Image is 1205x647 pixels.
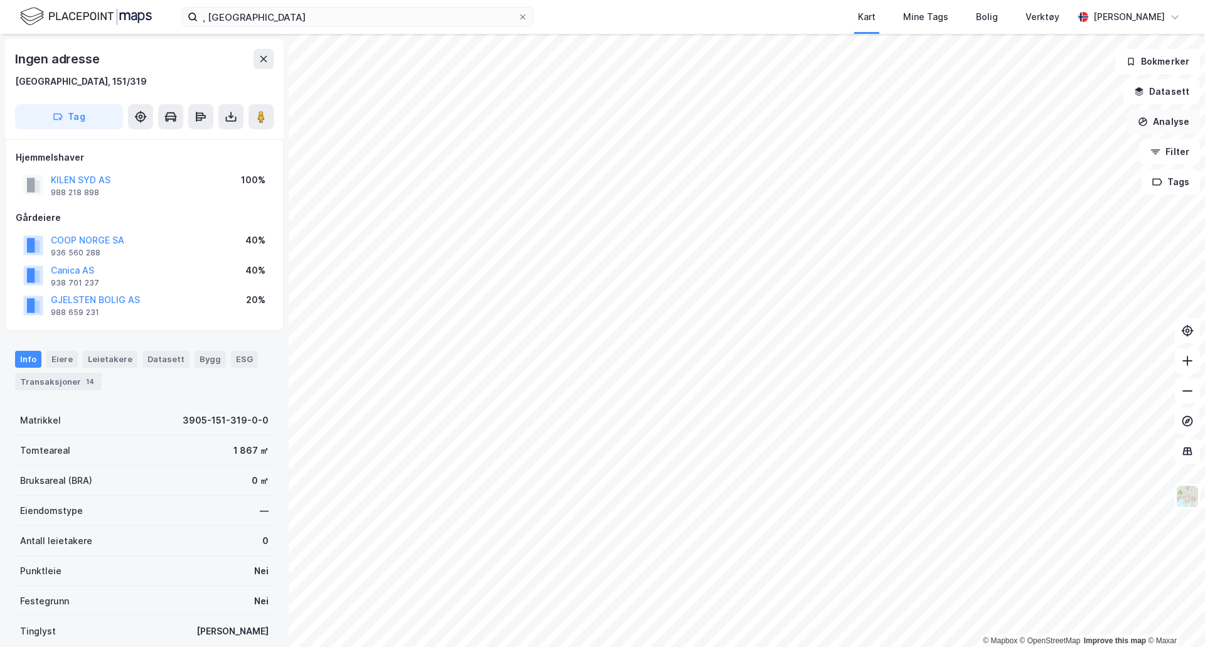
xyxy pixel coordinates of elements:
div: Mine Tags [903,9,948,24]
img: Z [1176,484,1199,508]
div: Verktøy [1026,9,1059,24]
div: Nei [254,594,269,609]
button: Tags [1142,169,1200,195]
div: [PERSON_NAME] [196,624,269,639]
button: Bokmerker [1115,49,1200,74]
input: Søk på adresse, matrikkel, gårdeiere, leietakere eller personer [198,8,518,26]
div: [PERSON_NAME] [1093,9,1165,24]
div: Transaksjoner [15,373,102,390]
button: Analyse [1127,109,1200,134]
div: Matrikkel [20,413,61,428]
div: 20% [246,292,265,307]
div: ESG [231,351,258,367]
div: Antall leietakere [20,533,92,548]
div: Tinglyst [20,624,56,639]
div: Tomteareal [20,443,70,458]
div: Bolig [976,9,998,24]
div: Kart [858,9,876,24]
div: 988 218 898 [51,188,99,198]
div: 3905-151-319-0-0 [183,413,269,428]
div: 0 [262,533,269,548]
div: 1 867 ㎡ [233,443,269,458]
button: Tag [15,104,123,129]
div: Bygg [195,351,226,367]
div: Hjemmelshaver [16,150,273,165]
img: logo.f888ab2527a4732fd821a326f86c7f29.svg [20,6,152,28]
div: Festegrunn [20,594,69,609]
div: Leietakere [83,351,137,367]
div: 988 659 231 [51,307,99,318]
div: Kontrollprogram for chat [1142,587,1205,647]
div: — [260,503,269,518]
a: Mapbox [983,636,1017,645]
div: Datasett [142,351,190,367]
div: Nei [254,564,269,579]
button: Datasett [1123,79,1200,104]
div: 938 701 237 [51,278,99,288]
a: OpenStreetMap [1020,636,1081,645]
div: Ingen adresse [15,49,102,69]
div: Eiere [46,351,78,367]
div: 100% [241,173,265,188]
div: Eiendomstype [20,503,83,518]
div: [GEOGRAPHIC_DATA], 151/319 [15,74,147,89]
div: 14 [83,375,97,388]
div: Info [15,351,41,367]
div: 0 ㎡ [252,473,269,488]
div: Bruksareal (BRA) [20,473,92,488]
div: Gårdeiere [16,210,273,225]
iframe: Chat Widget [1142,587,1205,647]
div: 936 560 288 [51,248,100,258]
a: Improve this map [1084,636,1146,645]
div: Punktleie [20,564,62,579]
div: 40% [245,263,265,278]
div: 40% [245,233,265,248]
button: Filter [1140,139,1200,164]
